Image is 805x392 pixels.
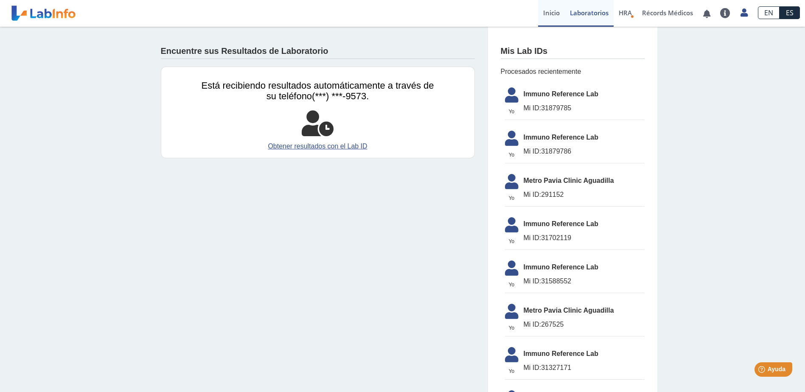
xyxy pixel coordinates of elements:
span: Immuno Reference Lab [524,349,645,359]
span: Yo [500,151,524,159]
span: Immuno Reference Lab [524,262,645,272]
span: Mi ID: [524,364,541,371]
h4: Mis Lab IDs [501,46,548,56]
span: 267525 [524,319,645,330]
span: Procesados recientemente [501,67,645,77]
span: Immuno Reference Lab [524,89,645,99]
span: 291152 [524,190,645,200]
span: Yo [500,281,524,288]
a: EN [758,6,780,19]
span: 31327171 [524,363,645,373]
a: ES [780,6,800,19]
span: Mi ID: [524,191,541,198]
span: Yo [500,238,524,245]
span: Mi ID: [524,321,541,328]
span: Mi ID: [524,104,541,112]
span: Mi ID: [524,148,541,155]
span: Mi ID: [524,277,541,285]
span: 31879786 [524,146,645,157]
span: Metro Pavia Clinic Aguadilla [524,176,645,186]
span: Está recibiendo resultados automáticamente a través de su teléfono [202,80,434,101]
span: 31588552 [524,276,645,286]
a: Obtener resultados con el Lab ID [202,141,434,151]
span: Yo [500,194,524,202]
span: 31702119 [524,233,645,243]
span: Mi ID: [524,234,541,241]
span: Metro Pavia Clinic Aguadilla [524,305,645,316]
span: Immuno Reference Lab [524,219,645,229]
span: Yo [500,324,524,332]
span: 31879785 [524,103,645,113]
iframe: Help widget launcher [729,359,796,383]
span: HRA [619,8,632,17]
span: Yo [500,367,524,375]
span: Immuno Reference Lab [524,132,645,143]
h4: Encuentre sus Resultados de Laboratorio [161,46,328,56]
span: Yo [500,108,524,115]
